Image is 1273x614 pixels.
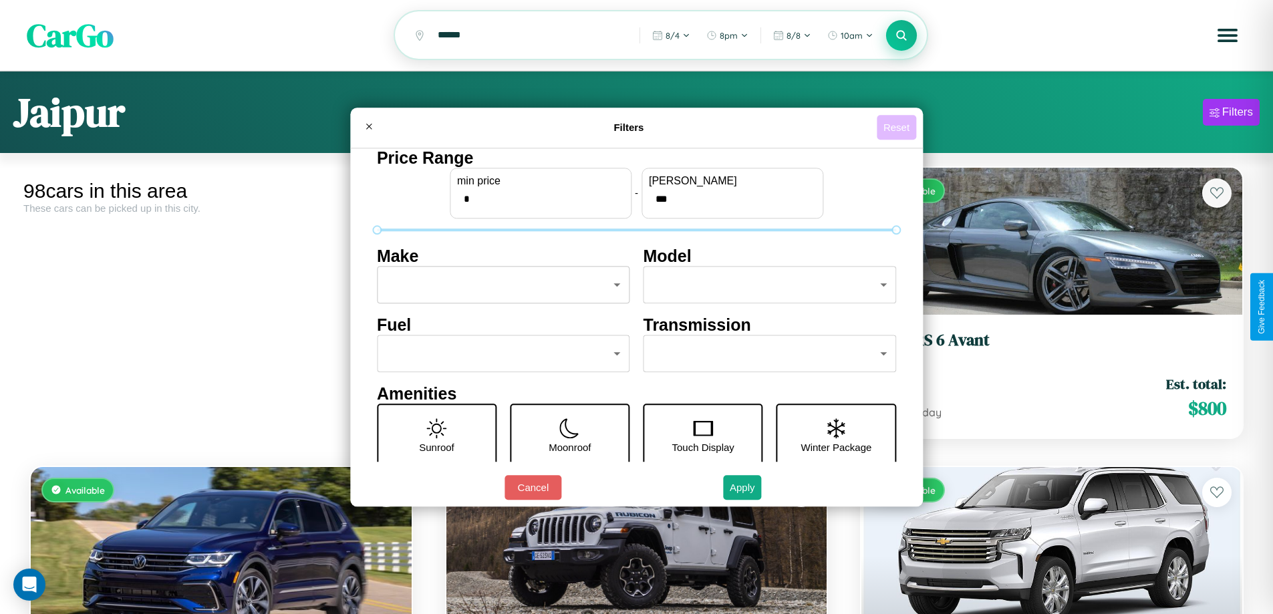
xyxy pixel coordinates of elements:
button: Apply [723,475,762,500]
div: These cars can be picked up in this city. [23,202,419,214]
span: Est. total: [1166,374,1226,394]
button: 8pm [700,25,755,46]
span: 10am [841,30,863,41]
p: Touch Display [672,438,734,456]
button: Filters [1203,99,1260,126]
div: Give Feedback [1257,280,1266,334]
span: 8 / 4 [666,30,680,41]
p: Moonroof [549,438,591,456]
h4: Model [644,247,897,266]
div: Filters [1222,106,1253,119]
div: 98 cars in this area [23,180,419,202]
h4: Fuel [377,315,630,335]
p: - [635,184,638,202]
span: 8pm [720,30,738,41]
label: [PERSON_NAME] [649,175,816,187]
h4: Make [377,247,630,266]
label: min price [457,175,624,187]
h4: Price Range [377,148,896,168]
span: Available [65,484,105,496]
p: Sunroof [419,438,454,456]
button: 10am [821,25,880,46]
button: Cancel [505,475,561,500]
p: Winter Package [801,438,872,456]
button: 8/8 [766,25,818,46]
h1: Jaipur [13,85,125,140]
div: Open Intercom Messenger [13,569,45,601]
h4: Filters [381,122,877,133]
button: 8/4 [646,25,697,46]
a: Audi RS 6 Avant2024 [877,331,1226,363]
h3: Audi RS 6 Avant [877,331,1226,350]
button: Reset [877,115,916,140]
h4: Transmission [644,315,897,335]
span: / day [913,406,942,419]
h4: Amenities [377,384,896,404]
span: 8 / 8 [787,30,801,41]
span: CarGo [27,13,114,57]
button: Open menu [1209,17,1246,54]
span: $ 800 [1188,395,1226,422]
